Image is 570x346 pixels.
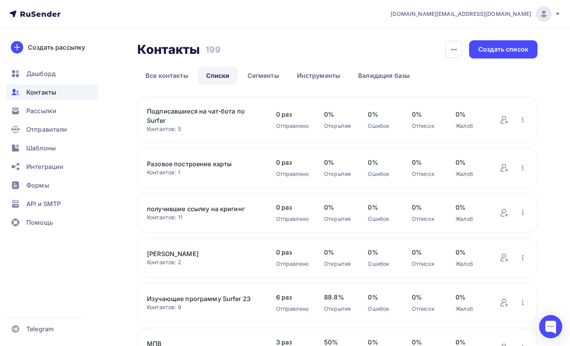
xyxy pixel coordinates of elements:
span: Отправители [26,125,67,134]
a: Разовое построение карты [147,159,261,169]
span: 0% [324,248,352,257]
div: Создать список [478,45,528,54]
div: Отписок [412,215,440,223]
span: 0% [368,293,396,302]
div: Контактов: 11 [147,213,261,221]
div: Открытия [324,170,352,178]
a: Дашборд [6,66,98,81]
span: 0% [412,293,440,302]
div: Ошибок [368,215,396,223]
div: Отправлено [276,215,309,223]
div: Контактов: 2 [147,258,261,266]
span: Рассылки [26,106,56,115]
span: 0% [412,203,440,212]
div: Открытия [324,260,352,268]
div: Жалоб [456,170,484,178]
h3: 199 [205,44,221,55]
div: Открытия [324,215,352,223]
span: 0 раз [276,110,309,119]
span: Telegram [26,324,54,334]
a: Подписавшиеся на чат-бота по Surfer [147,107,261,125]
span: 0% [368,158,396,167]
a: [DOMAIN_NAME][EMAIL_ADDRESS][DOMAIN_NAME] [391,6,561,22]
div: Ошибок [368,305,396,313]
span: 0% [324,158,352,167]
div: Отписок [412,260,440,268]
div: Жалоб [456,122,484,130]
span: Шаблоны [26,143,56,153]
div: Отписок [412,305,440,313]
span: 0% [412,248,440,257]
div: Отправлено [276,122,309,130]
span: 0% [456,158,484,167]
div: Жалоб [456,305,484,313]
span: 0% [412,158,440,167]
div: Ошибок [368,260,396,268]
span: API и SMTP [26,199,61,208]
span: [DOMAIN_NAME][EMAIL_ADDRESS][DOMAIN_NAME] [391,10,531,18]
span: 0% [456,248,484,257]
span: 0 раз [276,158,309,167]
div: Отписок [412,122,440,130]
span: 0% [368,203,396,212]
a: Изучающие программу Surfer 23 [147,294,261,303]
a: Инструменты [289,67,349,84]
span: 88.8% [324,293,352,302]
a: Контакты [6,84,98,100]
span: 0% [324,110,352,119]
div: Отправлено [276,260,309,268]
div: Жалоб [456,260,484,268]
span: 0% [368,248,396,257]
a: Формы [6,177,98,193]
div: Отправлено [276,170,309,178]
div: Ошибок [368,122,396,130]
a: Все контакты [137,67,196,84]
span: 0% [456,203,484,212]
div: Отписок [412,170,440,178]
span: 0 раз [276,203,309,212]
a: Рассылки [6,103,98,119]
span: 0% [324,203,352,212]
a: Шаблоны [6,140,98,156]
div: Открытия [324,305,352,313]
a: Сегменты [239,67,287,84]
div: Жалоб [456,215,484,223]
div: Контактов: 5 [147,125,261,133]
a: Списки [198,67,238,84]
div: Контактов: 1 [147,169,261,176]
span: 0 раз [276,248,309,257]
span: Контакты [26,88,56,97]
div: Отправлено [276,305,309,313]
span: 0% [368,110,396,119]
a: получившие ссылку на кригинг [147,204,261,213]
div: Контактов: 9 [147,303,261,311]
a: Валидация базы [350,67,418,84]
a: [PERSON_NAME] [147,249,261,258]
span: Помощь [26,218,53,227]
span: 0% [412,110,440,119]
h2: Контакты [137,42,200,57]
div: Ошибок [368,170,396,178]
span: Интеграции [26,162,63,171]
span: Дашборд [26,69,56,78]
span: 6 раз [276,293,309,302]
div: Открытия [324,122,352,130]
span: 0% [456,110,484,119]
div: Создать рассылку [28,43,85,52]
span: 0% [456,293,484,302]
a: Отправители [6,122,98,137]
span: Формы [26,181,49,190]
